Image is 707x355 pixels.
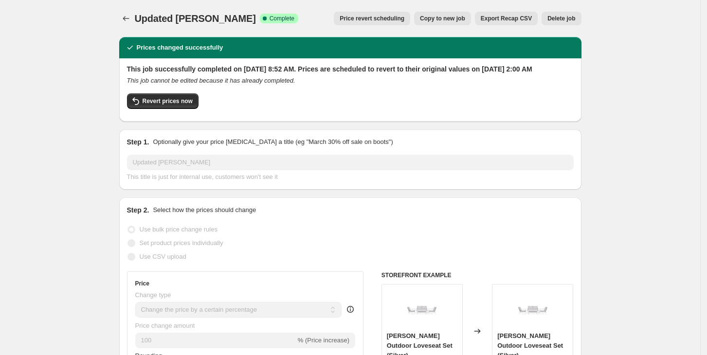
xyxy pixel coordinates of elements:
[135,322,195,329] span: Price change amount
[119,12,133,25] button: Price change jobs
[414,12,471,25] button: Copy to new job
[547,15,575,22] span: Delete job
[340,15,404,22] span: Price revert scheduling
[127,173,278,180] span: This title is just for internal use, customers won't see it
[135,291,171,299] span: Change type
[137,43,223,53] h2: Prices changed successfully
[475,12,538,25] button: Export Recap CSV
[135,280,149,287] h3: Price
[143,97,193,105] span: Revert prices now
[298,337,349,344] span: % (Price increase)
[127,64,574,74] h2: This job successfully completed on [DATE] 8:52 AM. Prices are scheduled to revert to their origin...
[481,15,532,22] span: Export Recap CSV
[402,289,441,328] img: Silver_80x.jpg
[153,205,256,215] p: Select how the prices should change
[140,239,223,247] span: Set product prices individually
[127,137,149,147] h2: Step 1.
[153,137,393,147] p: Optionally give your price [MEDICAL_DATA] a title (eg "March 30% off sale on boots")
[127,155,574,170] input: 30% off holiday sale
[334,12,410,25] button: Price revert scheduling
[270,15,294,22] span: Complete
[345,304,355,314] div: help
[135,333,296,348] input: -15
[140,226,218,233] span: Use bulk price change rules
[420,15,465,22] span: Copy to new job
[127,93,199,109] button: Revert prices now
[135,13,256,24] span: Updated [PERSON_NAME]
[127,205,149,215] h2: Step 2.
[140,253,186,260] span: Use CSV upload
[127,77,295,84] i: This job cannot be edited because it has already completed.
[381,271,574,279] h6: STOREFRONT EXAMPLE
[513,289,552,328] img: Silver_80x.jpg
[542,12,581,25] button: Delete job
